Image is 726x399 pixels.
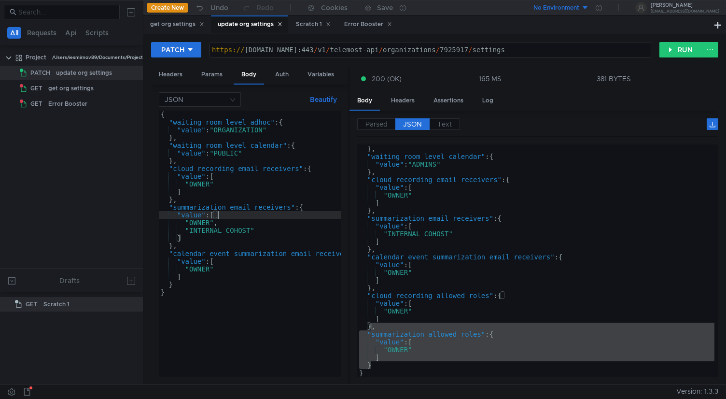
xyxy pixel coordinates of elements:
[257,2,274,14] div: Redo
[651,3,719,8] div: [PERSON_NAME]
[48,81,94,96] div: get org settings
[475,92,501,110] div: Log
[218,19,282,29] div: update org settings
[151,66,190,84] div: Headers
[161,44,184,55] div: PATCH
[403,120,422,128] span: JSON
[62,27,80,39] button: Api
[26,50,46,65] div: Project
[48,97,87,111] div: Error Booster
[210,2,228,14] div: Undo
[321,2,348,14] div: Cookies
[7,27,21,39] button: All
[59,275,80,286] div: Drafts
[234,66,264,85] div: Body
[651,10,719,13] div: [EMAIL_ADDRESS][DOMAIN_NAME]
[30,81,42,96] span: GET
[267,66,296,84] div: Auth
[147,3,188,13] button: Create New
[372,73,402,84] span: 200 (OK)
[56,66,112,80] div: update org settings
[383,92,422,110] div: Headers
[306,94,341,105] button: Beautify
[194,66,230,84] div: Params
[659,42,702,57] button: RUN
[676,385,718,399] span: Version: 1.3.3
[533,3,579,13] div: No Environment
[43,297,70,312] div: Scratch 1
[24,27,59,39] button: Requests
[300,66,342,84] div: Variables
[83,27,112,39] button: Scripts
[30,66,50,80] span: PATCH
[365,120,388,128] span: Parsed
[150,19,204,29] div: get org settings
[597,74,631,83] div: 381 BYTES
[18,7,114,17] input: Search...
[345,66,377,84] div: Other
[30,97,42,111] span: GET
[437,120,452,128] span: Text
[344,19,392,29] div: Error Booster
[235,0,280,15] button: Redo
[426,92,471,110] div: Assertions
[151,42,201,57] button: PATCH
[349,92,380,111] div: Body
[479,74,502,83] div: 165 MS
[377,4,393,11] div: Save
[52,50,143,65] div: /Users/iesmirnov89/Documents/Project
[296,19,331,29] div: Scratch 1
[26,297,38,312] span: GET
[188,0,235,15] button: Undo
